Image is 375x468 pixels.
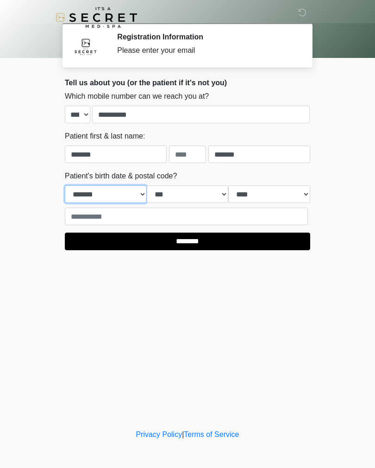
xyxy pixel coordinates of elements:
img: It's A Secret Med Spa Logo [56,7,137,28]
h2: Tell us about you (or the patient if it's not you) [65,78,310,87]
img: Agent Avatar [72,32,100,60]
a: Privacy Policy [136,430,182,438]
div: Please enter your email [117,45,296,56]
h2: Registration Information [117,32,296,41]
a: Terms of Service [184,430,239,438]
label: Patient's birth date & postal code? [65,171,177,182]
a: | [182,430,184,438]
label: Which mobile number can we reach you at? [65,91,209,102]
label: Patient first & last name: [65,131,145,142]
